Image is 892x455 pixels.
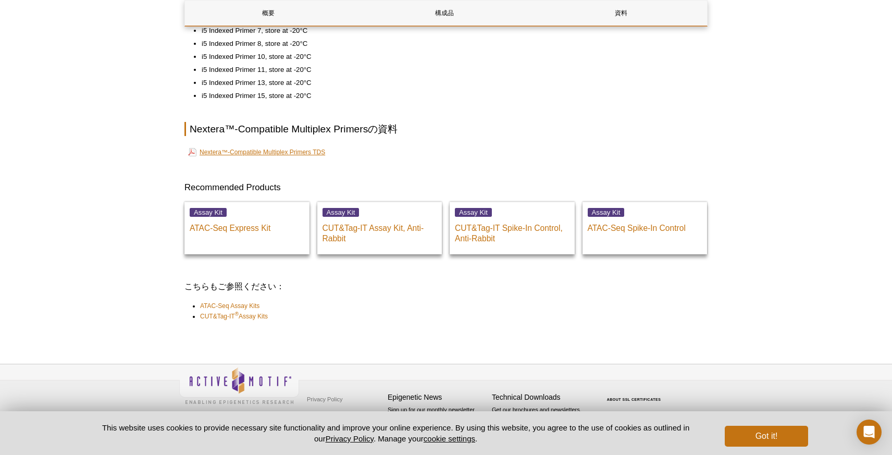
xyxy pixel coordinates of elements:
[424,434,475,443] button: cookie settings
[725,426,808,447] button: Got it!
[185,1,351,26] a: 概要
[538,1,704,26] a: 資料
[179,364,299,407] img: Active Motif,
[588,218,702,233] p: ATAC-Seq Spike-In Control
[492,393,591,402] h4: Technical Downloads
[388,393,487,402] h4: Epigenetic News
[583,202,708,254] a: Assay Kit ATAC-Seq Spike-In Control
[607,398,661,401] a: ABOUT SSL CERTIFICATES
[184,280,708,293] h3: こちらもご参照ください：
[323,218,437,244] p: CUT&Tag-IT Assay Kit, Anti-Rabbit
[323,208,360,217] span: Assay Kit
[235,311,239,317] sup: ®
[202,78,697,88] li: i5 Indexed Primer 13, store at -20°C
[326,434,374,443] a: Privacy Policy
[317,202,442,254] a: Assay Kit CUT&Tag-IT Assay Kit, Anti-Rabbit
[492,405,591,432] p: Get our brochures and newsletters, or request them by mail.
[190,208,227,217] span: Assay Kit
[596,383,674,405] table: Click to Verify - This site chose Symantec SSL for secure e-commerce and confidential communicati...
[202,39,697,49] li: i5 Indexed Primer 8, store at -20°C
[455,208,492,217] span: Assay Kit
[304,407,359,423] a: Terms & Conditions
[202,52,697,62] li: i5 Indexed Primer 10, store at -20°C
[455,218,569,244] p: CUT&Tag-IT Spike-In Control, Anti-Rabbit
[184,181,708,194] h3: Recommended Products
[362,1,528,26] a: 構成品
[184,202,309,254] a: Assay Kit ATAC-Seq Express Kit
[190,218,304,233] p: ATAC-Seq Express Kit
[202,26,697,36] li: i5 Indexed Primer 7, store at -20°C
[188,146,325,158] a: Nextera™-Compatible Multiplex Primers TDS
[84,422,708,444] p: This website uses cookies to provide necessary site functionality and improve your online experie...
[857,420,882,445] div: Open Intercom Messenger
[304,391,345,407] a: Privacy Policy
[200,301,259,311] a: ATAC-Seq Assay Kits
[202,65,697,75] li: i5 Indexed Primer 11, store at -20°C
[184,122,708,136] h2: Nextera™-Compatible Multiplex Primersの資料
[588,208,625,217] span: Assay Kit
[450,202,575,254] a: Assay Kit CUT&Tag-IT Spike-In Control, Anti-Rabbit
[202,91,697,101] li: i5 Indexed Primer 15, store at -20°C
[200,311,268,322] a: CUT&Tag-IT®Assay Kits
[388,405,487,441] p: Sign up for our monthly newsletter highlighting recent publications in the field of epigenetics.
